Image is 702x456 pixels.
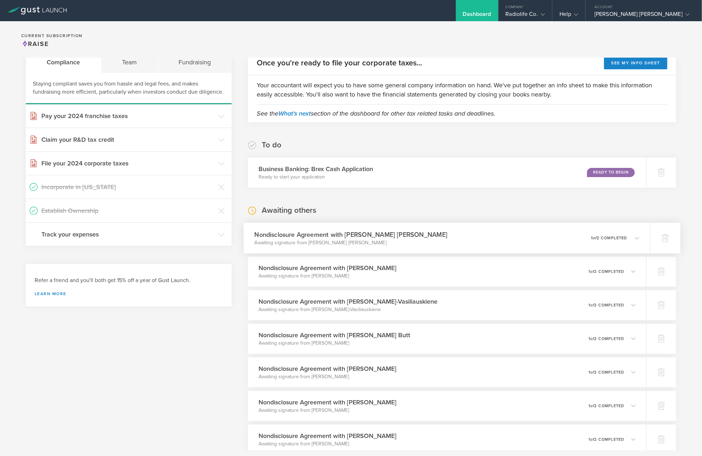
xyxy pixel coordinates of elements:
div: Business Banking: Brex Cash ApplicationReady to start your applicationReady to Begin [248,158,646,188]
a: What's next [278,110,311,117]
h3: Nondisclosure Agreement with [PERSON_NAME]-Vasiliauskiene [259,297,437,306]
p: 1 2 completed [588,404,624,408]
em: of [593,235,597,240]
a: Learn more [35,292,223,296]
p: Your accountant will expect you to have some general company information on hand. We've put toget... [257,81,667,99]
p: Awaiting signature from [PERSON_NAME] [259,340,410,347]
h2: Awaiting others [262,205,316,216]
em: of [590,437,594,442]
p: 1 2 completed [591,236,627,240]
em: of [590,404,594,408]
p: Awaiting signature from [PERSON_NAME] [PERSON_NAME] [255,239,448,246]
h3: Establish Ownership [41,206,215,215]
h3: Nondisclosure Agreement with [PERSON_NAME] [259,431,396,440]
div: Ready to Begin [587,168,635,177]
div: Staying compliant saves you from hassle and legal fees, and makes fundraising more efficient, par... [26,73,232,104]
em: of [590,269,594,274]
h3: Incorporate in [US_STATE] [41,182,215,192]
p: 1 2 completed [588,370,624,374]
em: See the section of the dashboard for other tax related tasks and deadlines. [257,110,495,117]
button: See my info sheet [604,57,667,69]
h3: Nondisclosure Agreement with [PERSON_NAME] [259,398,396,407]
div: Dashboard [463,11,491,21]
div: Fundraising [158,52,232,73]
h3: File your 2024 corporate taxes [41,159,215,168]
h3: Nondisclosure Agreement with [PERSON_NAME] [PERSON_NAME] [255,230,448,239]
p: 1 2 completed [588,270,624,274]
p: Ready to start your application [259,174,373,181]
h3: Refer a friend and you'll both get 15% off a year of Gust Launch. [35,276,223,285]
p: Awaiting signature from [PERSON_NAME] [259,373,396,380]
p: 1 2 completed [588,337,624,341]
h2: Once you're ready to file your corporate taxes... [257,58,422,68]
div: Compliance [26,52,101,73]
div: Help [559,11,578,21]
p: 1 2 completed [588,303,624,307]
p: Awaiting signature from [PERSON_NAME] [259,273,396,280]
p: Awaiting signature from [PERSON_NAME]-Vasiliauskiene [259,306,437,313]
p: Awaiting signature from [PERSON_NAME] [259,407,396,414]
h3: Claim your R&D tax credit [41,135,215,144]
h3: Pay your 2024 franchise taxes [41,111,215,121]
em: of [590,303,594,308]
span: Raise [21,40,49,48]
div: [PERSON_NAME] [PERSON_NAME] [594,11,690,21]
h3: Business Banking: Brex Cash Application [259,164,373,174]
div: Team [101,52,158,73]
h2: Current Subscription [21,34,83,38]
h2: To do [262,140,282,150]
h3: Nondisclosure Agreement with [PERSON_NAME] Butt [259,331,410,340]
p: 1 2 completed [588,438,624,442]
h3: Nondisclosure Agreement with [PERSON_NAME] [259,364,396,373]
div: Radiolife Co. [506,11,545,21]
em: of [590,370,594,375]
p: Awaiting signature from [PERSON_NAME] [259,440,396,448]
h3: Nondisclosure Agreement with [PERSON_NAME] [259,263,396,273]
h3: Track your expenses [41,230,215,239]
em: of [590,337,594,341]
